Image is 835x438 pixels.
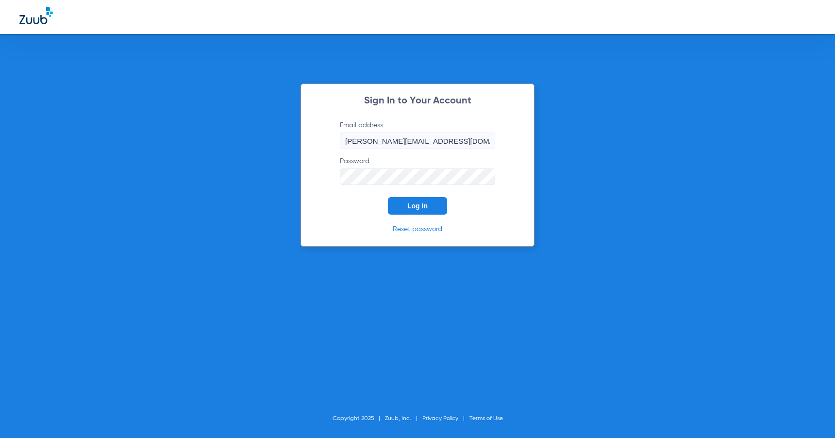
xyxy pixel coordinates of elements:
[407,202,428,210] span: Log In
[385,414,422,423] li: Zuub, Inc.
[19,7,53,24] img: Zuub Logo
[325,96,510,106] h2: Sign In to Your Account
[469,416,503,421] a: Terms of Use
[786,391,835,438] iframe: Chat Widget
[422,416,458,421] a: Privacy Policy
[340,168,495,185] input: Password
[393,226,442,233] a: Reset password
[340,156,495,185] label: Password
[340,120,495,149] label: Email address
[388,197,447,215] button: Log In
[333,414,385,423] li: Copyright 2025
[340,133,495,149] input: Email address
